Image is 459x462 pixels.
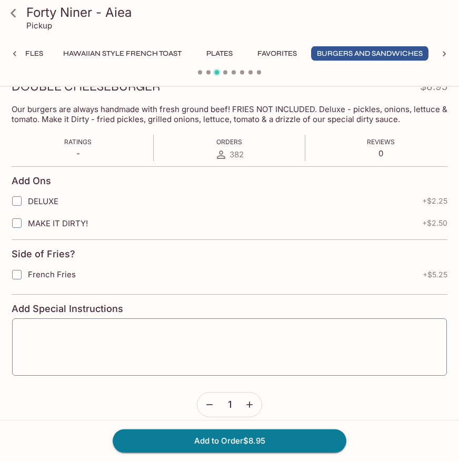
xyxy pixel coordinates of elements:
p: 0 [367,149,395,159]
h3: Forty Niner - Aiea [26,4,451,21]
button: Favorites [252,46,303,61]
button: Plates [196,46,243,61]
span: + $2.25 [422,197,447,206]
p: Our burgers are always handmade with fresh ground beef! FRIES NOT INCLUDED. Deluxe - pickles, oni... [12,105,447,125]
h4: Add Special Instructions [12,304,447,315]
h4: Side of Fries? [12,249,75,260]
button: Add to Order$8.95 [113,429,346,453]
span: French Fries [28,270,76,280]
span: 1 [228,399,232,411]
span: Ratings [64,138,92,146]
span: 382 [229,150,244,160]
h4: $8.95 [420,79,447,99]
span: + $2.50 [422,219,447,228]
p: Pickup [26,21,52,31]
span: Reviews [367,138,395,146]
button: Burgers and Sandwiches [311,46,428,61]
h3: DOUBLE CHEESEBURGER [12,79,160,95]
span: MAKE IT DIRTY! [28,219,88,229]
span: + $5.25 [423,271,447,279]
h4: Add Ons [12,176,51,187]
span: DELUXE [28,197,58,207]
span: Orders [216,138,242,146]
p: - [64,149,92,159]
button: Hawaiian Style French Toast [57,46,187,61]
